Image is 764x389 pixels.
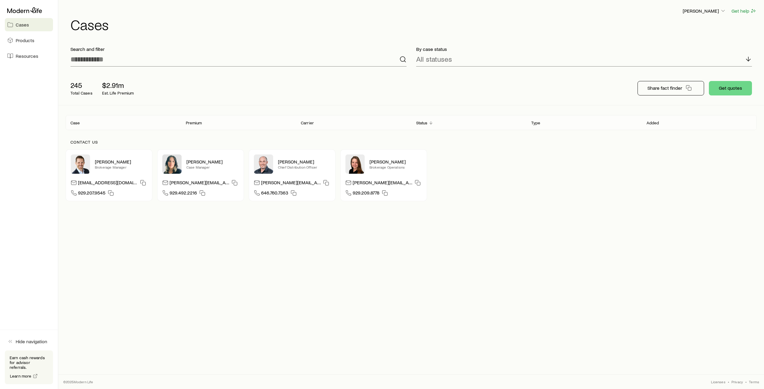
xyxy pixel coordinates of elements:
a: Cases [5,18,53,31]
a: Licenses [711,379,725,384]
span: 929.492.2216 [170,190,197,198]
p: Brokerage Manager [95,165,147,170]
span: Learn more [10,374,32,378]
button: Share fact finder [638,81,704,95]
p: Total Cases [70,91,92,95]
a: Privacy [731,379,743,384]
p: [PERSON_NAME] [278,159,330,165]
p: Chief Distribution Officer [278,165,330,170]
p: Search and filter [70,46,407,52]
p: Brokerage Operations [370,165,422,170]
img: Lisette Vega [162,154,182,174]
span: 646.760.7363 [261,190,288,198]
span: Hide navigation [16,338,47,344]
a: Terms [749,379,759,384]
div: Client cases [66,115,757,130]
p: Contact us [70,140,752,145]
p: [PERSON_NAME] [683,8,726,14]
p: [PERSON_NAME] [95,159,147,165]
p: [PERSON_NAME][EMAIL_ADDRESS][DOMAIN_NAME] [353,179,412,188]
button: Hide navigation [5,335,53,348]
img: Dan Pierson [254,154,273,174]
p: By case status [416,46,752,52]
p: © 2025 Modern Life [63,379,93,384]
p: Type [531,120,541,125]
p: Case Manager [186,165,239,170]
span: • [745,379,747,384]
p: Share fact finder [647,85,682,91]
p: Case [70,120,80,125]
p: [EMAIL_ADDRESS][DOMAIN_NAME] [78,179,138,188]
p: Carrier [301,120,314,125]
span: Resources [16,53,38,59]
button: [PERSON_NAME] [682,8,726,15]
p: Earn cash rewards for advisor referrals. [10,355,48,370]
a: Products [5,34,53,47]
p: All statuses [416,55,452,63]
h1: Cases [70,17,757,32]
button: Get help [731,8,757,14]
p: Premium [186,120,202,125]
div: Earn cash rewards for advisor referrals.Learn more [5,350,53,384]
p: [PERSON_NAME] [370,159,422,165]
span: Cases [16,22,29,28]
p: Status [416,120,428,125]
span: Products [16,37,34,43]
p: [PERSON_NAME] [186,159,239,165]
p: [PERSON_NAME][EMAIL_ADDRESS][DOMAIN_NAME] [261,179,321,188]
button: Get quotes [709,81,752,95]
span: 929.209.8778 [353,190,379,198]
p: Est. Life Premium [102,91,134,95]
a: Resources [5,49,53,63]
p: Added [647,120,659,125]
img: Ellen Wall [345,154,365,174]
span: • [728,379,729,384]
p: [PERSON_NAME][EMAIL_ADDRESS][DOMAIN_NAME] [170,179,229,188]
img: Nick Weiler [71,154,90,174]
p: $2.91m [102,81,134,89]
p: 245 [70,81,92,89]
span: 929.207.9545 [78,190,105,198]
